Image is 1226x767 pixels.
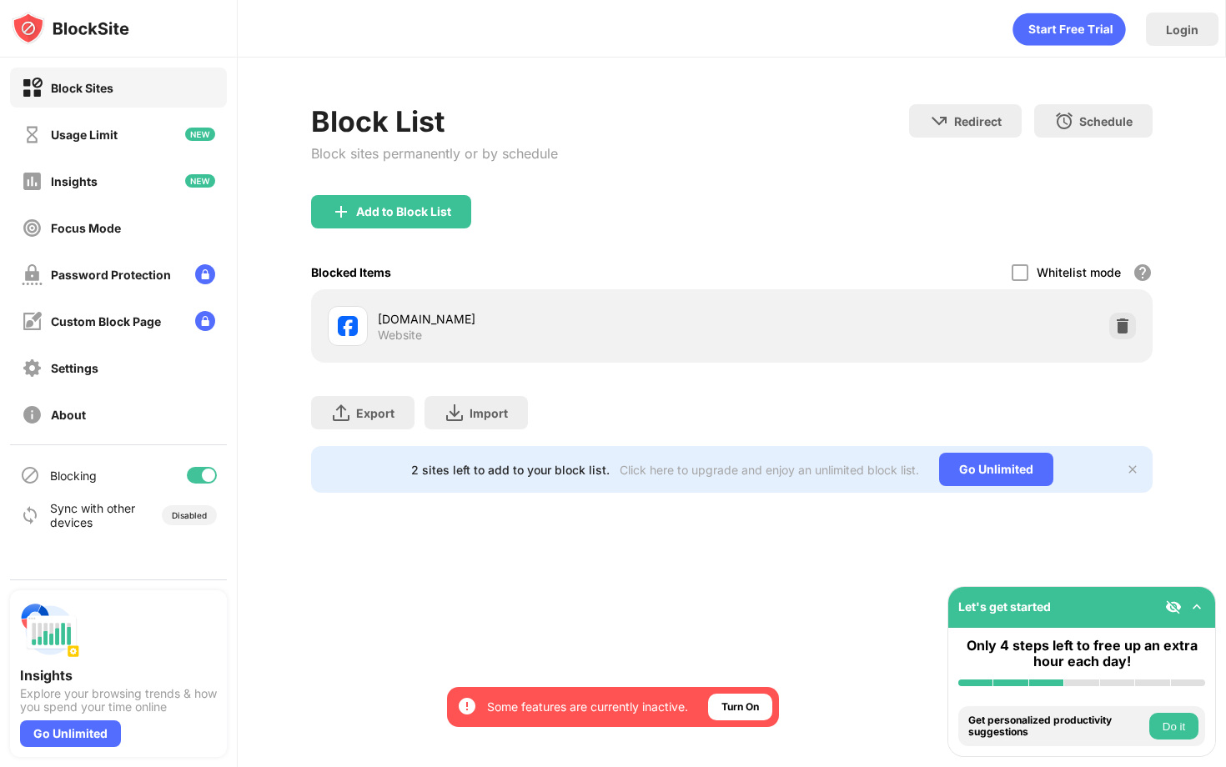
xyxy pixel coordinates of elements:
[185,174,215,188] img: new-icon.svg
[22,358,43,378] img: settings-off.svg
[378,310,731,328] div: [DOMAIN_NAME]
[51,268,171,282] div: Password Protection
[22,311,43,332] img: customize-block-page-off.svg
[22,124,43,145] img: time-usage-off.svg
[20,687,217,714] div: Explore your browsing trends & how you spend your time online
[620,463,919,477] div: Click here to upgrade and enjoy an unlimited block list.
[968,714,1145,739] div: Get personalized productivity suggestions
[311,265,391,279] div: Blocked Items
[195,311,215,331] img: lock-menu.svg
[51,408,86,422] div: About
[378,328,422,343] div: Website
[22,404,43,425] img: about-off.svg
[195,264,215,284] img: lock-menu.svg
[185,128,215,141] img: new-icon.svg
[22,78,43,98] img: block-on.svg
[51,361,98,375] div: Settings
[411,463,610,477] div: 2 sites left to add to your block list.
[311,145,558,162] div: Block sites permanently or by schedule
[311,104,558,138] div: Block List
[20,720,121,747] div: Go Unlimited
[487,699,688,715] div: Some features are currently inactive.
[1126,463,1139,476] img: x-button.svg
[1149,713,1198,739] button: Do it
[51,81,113,95] div: Block Sites
[356,406,394,420] div: Export
[51,221,121,235] div: Focus Mode
[51,314,161,328] div: Custom Block Page
[338,316,358,336] img: favicons
[51,174,98,188] div: Insights
[172,510,207,520] div: Disabled
[939,453,1053,486] div: Go Unlimited
[20,600,80,660] img: push-insights.svg
[12,12,129,45] img: logo-blocksite.svg
[50,501,136,529] div: Sync with other devices
[356,205,451,218] div: Add to Block List
[22,218,43,238] img: focus-off.svg
[958,638,1205,669] div: Only 4 steps left to free up an extra hour each day!
[1012,13,1126,46] div: animation
[20,465,40,485] img: blocking-icon.svg
[20,505,40,525] img: sync-icon.svg
[1165,599,1182,615] img: eye-not-visible.svg
[50,469,97,483] div: Blocking
[470,406,508,420] div: Import
[457,696,477,716] img: error-circle-white.svg
[20,667,217,684] div: Insights
[1037,265,1121,279] div: Whitelist mode
[958,599,1051,614] div: Let's get started
[1079,114,1133,128] div: Schedule
[22,264,43,285] img: password-protection-off.svg
[1188,599,1205,615] img: omni-setup-toggle.svg
[954,114,1002,128] div: Redirect
[721,699,759,715] div: Turn On
[1166,23,1198,37] div: Login
[22,171,43,192] img: insights-off.svg
[51,128,118,142] div: Usage Limit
